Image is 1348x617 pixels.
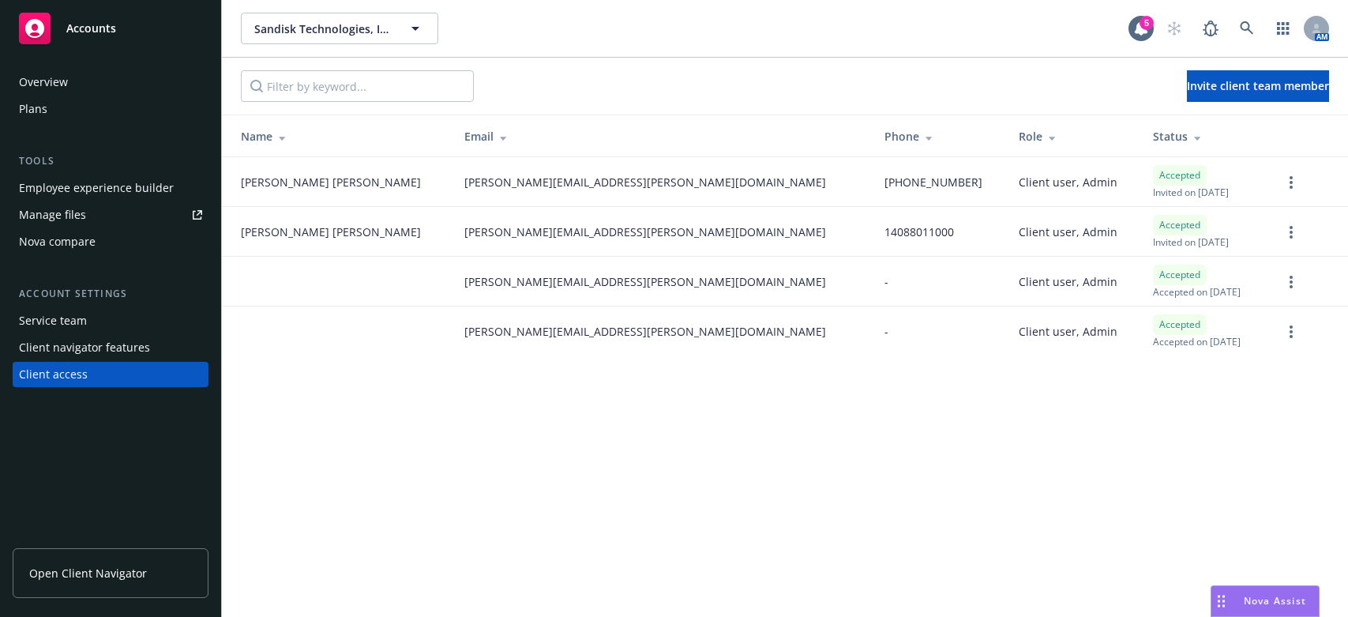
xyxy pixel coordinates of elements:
a: more [1282,322,1301,341]
span: [PERSON_NAME][EMAIL_ADDRESS][PERSON_NAME][DOMAIN_NAME] [464,273,826,290]
a: Client access [13,362,208,387]
a: Client navigator features [13,335,208,360]
span: [PERSON_NAME][EMAIL_ADDRESS][PERSON_NAME][DOMAIN_NAME] [464,224,826,240]
div: Drag to move [1211,586,1231,616]
div: Nova compare [19,229,96,254]
div: Role [1019,128,1128,145]
a: Service team [13,308,208,333]
span: Nova Assist [1244,594,1306,608]
span: [PERSON_NAME] [PERSON_NAME] [241,224,421,240]
span: Client user, Admin [1019,323,1117,340]
div: Service team [19,308,87,333]
span: [PERSON_NAME][EMAIL_ADDRESS][PERSON_NAME][DOMAIN_NAME] [464,323,826,340]
span: Accepted on [DATE] [1153,285,1241,299]
a: Search [1231,13,1263,44]
span: Accepted [1159,318,1200,332]
span: Accepted [1159,168,1200,182]
div: Status [1153,128,1256,145]
div: Plans [19,96,47,122]
span: Client user, Admin [1019,174,1117,190]
span: [PERSON_NAME] [PERSON_NAME] [241,174,421,190]
a: Switch app [1267,13,1299,44]
a: Plans [13,96,208,122]
div: Tools [13,153,208,169]
div: 5 [1140,16,1154,30]
span: Accepted on [DATE] [1153,335,1241,348]
div: Client navigator features [19,335,150,360]
span: Client user, Admin [1019,224,1117,240]
a: Start snowing [1158,13,1190,44]
span: - [884,323,888,340]
a: more [1282,223,1301,242]
a: more [1282,273,1301,292]
span: [PERSON_NAME][EMAIL_ADDRESS][PERSON_NAME][DOMAIN_NAME] [464,174,826,190]
span: - [884,273,888,290]
span: [PHONE_NUMBER] [884,174,982,190]
div: Overview [19,70,68,95]
span: 14088011000 [884,224,954,240]
span: Accepted [1159,268,1200,282]
a: Accounts [13,6,208,51]
div: Phone [884,128,993,145]
span: Invited on [DATE] [1153,186,1229,199]
button: Sandisk Technologies, Inc. [241,13,438,44]
span: Invited on [DATE] [1153,235,1229,249]
div: Client access [19,362,88,387]
div: Account settings [13,286,208,302]
input: Filter by keyword... [241,70,474,102]
a: Nova compare [13,229,208,254]
span: Accounts [66,22,116,35]
a: more [1282,173,1301,192]
div: Employee experience builder [19,175,174,201]
a: Report a Bug [1195,13,1226,44]
span: Client user, Admin [1019,273,1117,290]
a: Manage files [13,202,208,228]
a: Employee experience builder [13,175,208,201]
div: Name [241,128,439,145]
a: Overview [13,70,208,95]
button: Nova Assist [1211,585,1320,617]
button: Invite client team member [1187,70,1329,102]
span: Invite client team member [1187,78,1329,93]
span: Accepted [1159,218,1200,232]
div: Email [464,128,859,145]
span: Open Client Navigator [29,565,147,581]
div: Manage files [19,202,86,228]
span: Sandisk Technologies, Inc. [254,21,391,37]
